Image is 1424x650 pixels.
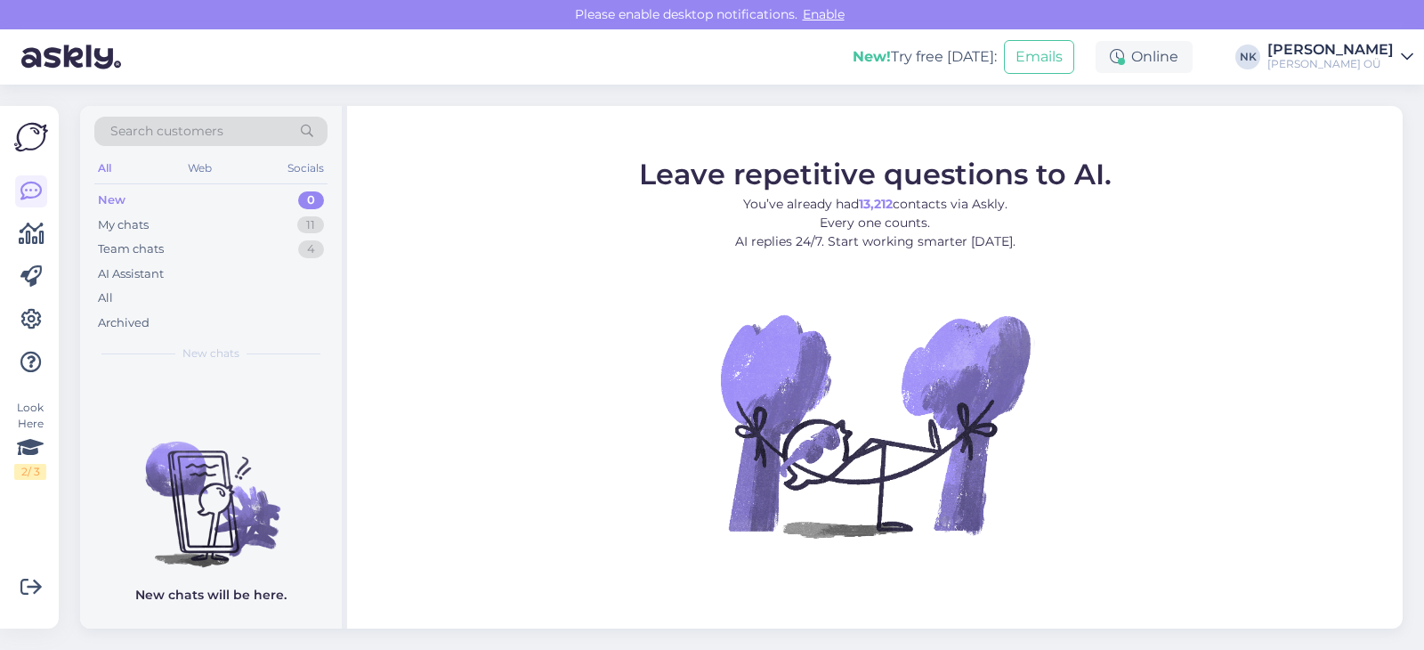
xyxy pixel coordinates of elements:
[98,240,164,258] div: Team chats
[639,194,1112,250] p: You’ve already had contacts via Askly. Every one counts. AI replies 24/7. Start working smarter [...
[98,314,150,332] div: Archived
[110,122,223,141] span: Search customers
[298,240,324,258] div: 4
[859,195,893,211] b: 13,212
[98,289,113,307] div: All
[853,46,997,68] div: Try free [DATE]:
[298,191,324,209] div: 0
[297,216,324,234] div: 11
[98,265,164,283] div: AI Assistant
[1235,45,1260,69] div: NK
[135,586,287,605] p: New chats will be here.
[1267,57,1394,71] div: [PERSON_NAME] OÜ
[1096,41,1193,73] div: Online
[1267,43,1413,71] a: [PERSON_NAME][PERSON_NAME] OÜ
[639,156,1112,191] span: Leave repetitive questions to AI.
[14,120,48,154] img: Askly Logo
[284,157,328,180] div: Socials
[80,410,342,570] img: No chats
[1267,43,1394,57] div: [PERSON_NAME]
[94,157,115,180] div: All
[1004,40,1074,74] button: Emails
[184,157,215,180] div: Web
[797,6,850,22] span: Enable
[182,345,239,362] span: New chats
[14,400,46,480] div: Look Here
[98,216,149,234] div: My chats
[14,464,46,480] div: 2 / 3
[715,264,1035,585] img: No Chat active
[853,48,891,65] b: New!
[98,191,125,209] div: New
